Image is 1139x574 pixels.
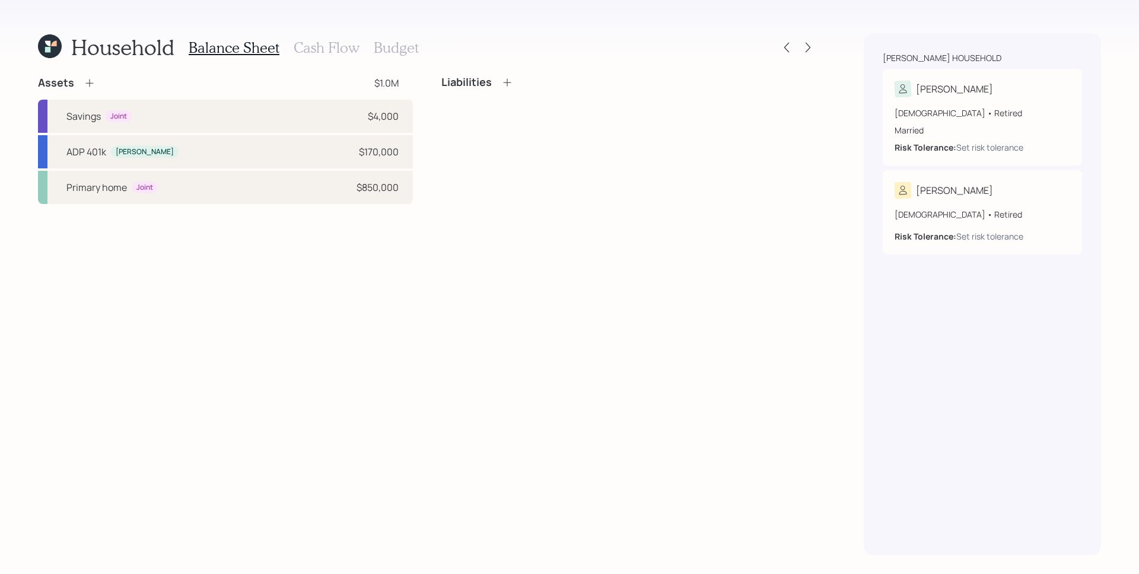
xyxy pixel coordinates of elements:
[189,39,279,56] h3: Balance Sheet
[895,208,1070,221] div: [DEMOGRAPHIC_DATA] • Retired
[71,34,174,60] h1: Household
[66,180,127,194] div: Primary home
[294,39,359,56] h3: Cash Flow
[895,124,1070,136] div: Married
[883,52,1001,64] div: [PERSON_NAME] household
[374,76,399,90] div: $1.0M
[916,82,993,96] div: [PERSON_NAME]
[895,231,956,242] b: Risk Tolerance:
[441,76,492,89] h4: Liabilities
[136,183,153,193] div: Joint
[956,230,1023,243] div: Set risk tolerance
[956,141,1023,154] div: Set risk tolerance
[110,111,127,122] div: Joint
[368,109,399,123] div: $4,000
[916,183,993,197] div: [PERSON_NAME]
[359,145,399,159] div: $170,000
[66,145,106,159] div: ADP 401k
[116,147,174,157] div: [PERSON_NAME]
[895,142,956,153] b: Risk Tolerance:
[895,107,1070,119] div: [DEMOGRAPHIC_DATA] • Retired
[374,39,419,56] h3: Budget
[357,180,399,194] div: $850,000
[38,76,74,90] h4: Assets
[66,109,101,123] div: Savings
